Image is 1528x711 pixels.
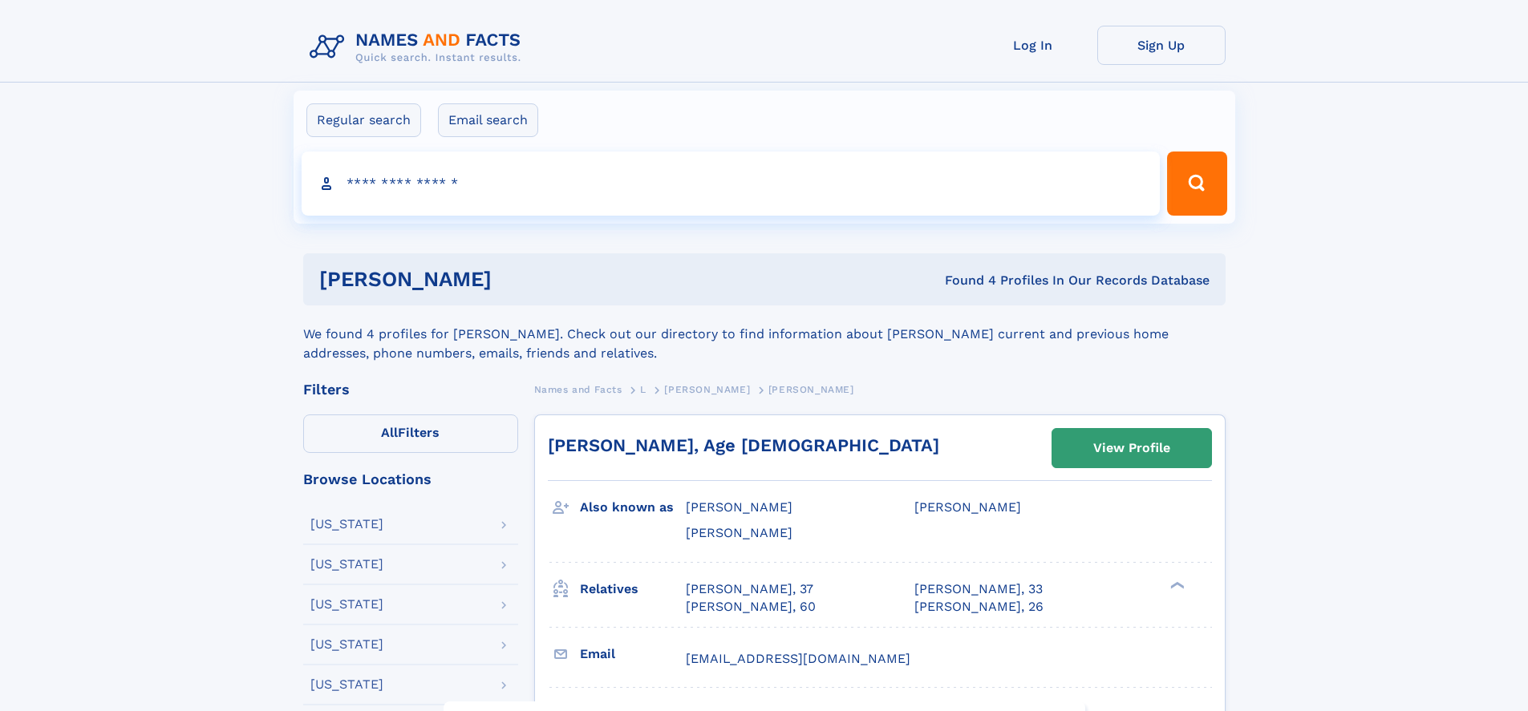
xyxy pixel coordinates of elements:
[302,151,1161,216] input: search input
[1052,429,1211,467] a: View Profile
[768,384,854,395] span: [PERSON_NAME]
[664,384,750,395] span: [PERSON_NAME]
[1166,580,1186,590] div: ❯
[1093,430,1170,467] div: View Profile
[303,472,518,487] div: Browse Locations
[914,580,1043,598] a: [PERSON_NAME], 33
[686,525,792,540] span: [PERSON_NAME]
[534,379,622,399] a: Names and Facts
[303,414,518,453] label: Filters
[580,640,686,668] h3: Email
[686,580,813,598] a: [PERSON_NAME], 37
[580,494,686,521] h3: Also known as
[686,499,792,515] span: [PERSON_NAME]
[914,598,1044,616] a: [PERSON_NAME], 26
[580,576,686,603] h3: Relatives
[969,26,1097,65] a: Log In
[718,272,1210,289] div: Found 4 Profiles In Our Records Database
[914,499,1021,515] span: [PERSON_NAME]
[1097,26,1226,65] a: Sign Up
[686,651,910,666] span: [EMAIL_ADDRESS][DOMAIN_NAME]
[303,382,518,397] div: Filters
[1167,151,1226,216] button: Search Button
[303,305,1226,363] div: We found 4 profiles for [PERSON_NAME]. Check out our directory to find information about [PERSON_...
[381,425,398,440] span: All
[664,379,750,399] a: [PERSON_NAME]
[548,435,939,455] a: [PERSON_NAME], Age [DEMOGRAPHIC_DATA]
[310,518,383,531] div: [US_STATE]
[303,26,534,69] img: Logo Names and Facts
[310,558,383,571] div: [US_STATE]
[319,269,719,289] h1: [PERSON_NAME]
[438,103,538,137] label: Email search
[310,638,383,651] div: [US_STATE]
[640,379,646,399] a: L
[640,384,646,395] span: L
[310,598,383,611] div: [US_STATE]
[306,103,421,137] label: Regular search
[686,598,816,616] a: [PERSON_NAME], 60
[310,678,383,691] div: [US_STATE]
